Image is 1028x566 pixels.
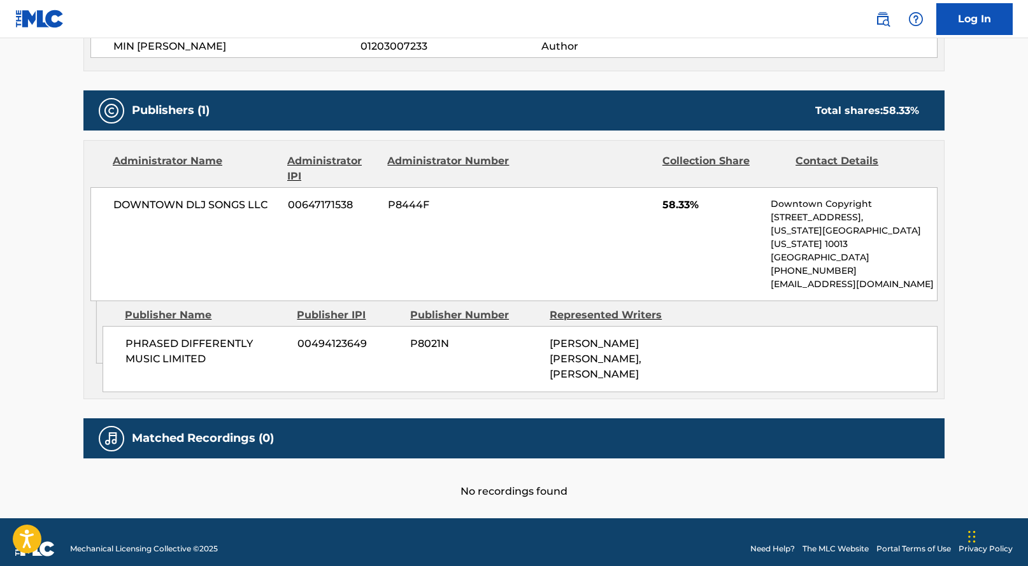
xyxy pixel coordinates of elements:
[388,197,511,213] span: P8444F
[959,543,1013,555] a: Privacy Policy
[883,104,919,117] span: 58.33 %
[908,11,924,27] img: help
[113,197,278,213] span: DOWNTOWN DLJ SONGS LLC
[771,211,937,224] p: [STREET_ADDRESS],
[113,153,278,184] div: Administrator Name
[968,518,976,556] div: Drag
[771,264,937,278] p: [PHONE_NUMBER]
[104,431,119,446] img: Matched Recordings
[550,308,680,323] div: Represented Writers
[876,543,951,555] a: Portal Terms of Use
[936,3,1013,35] a: Log In
[662,153,786,184] div: Collection Share
[815,103,919,118] div: Total shares:
[875,11,890,27] img: search
[903,6,929,32] div: Help
[796,153,919,184] div: Contact Details
[771,197,937,211] p: Downtown Copyright
[104,103,119,118] img: Publishers
[83,458,945,499] div: No recordings found
[297,308,401,323] div: Publisher IPI
[541,39,706,54] span: Author
[771,278,937,291] p: [EMAIL_ADDRESS][DOMAIN_NAME]
[771,224,937,251] p: [US_STATE][GEOGRAPHIC_DATA][US_STATE] 10013
[70,543,218,555] span: Mechanical Licensing Collective © 2025
[15,10,64,28] img: MLC Logo
[288,197,378,213] span: 00647171538
[113,39,361,54] span: MIN [PERSON_NAME]
[550,337,641,380] span: [PERSON_NAME] [PERSON_NAME], [PERSON_NAME]
[361,39,541,54] span: 01203007233
[297,336,401,351] span: 00494123649
[410,336,540,351] span: P8021N
[132,103,210,118] h5: Publishers (1)
[125,308,287,323] div: Publisher Name
[410,308,540,323] div: Publisher Number
[132,431,274,446] h5: Matched Recordings (0)
[771,251,937,264] p: [GEOGRAPHIC_DATA]
[287,153,378,184] div: Administrator IPI
[387,153,511,184] div: Administrator Number
[15,541,55,556] img: logo
[870,6,896,32] a: Public Search
[125,336,288,367] span: PHRASED DIFFERENTLY MUSIC LIMITED
[750,543,795,555] a: Need Help?
[662,197,761,213] span: 58.33%
[803,543,869,555] a: The MLC Website
[964,505,1028,566] iframe: Chat Widget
